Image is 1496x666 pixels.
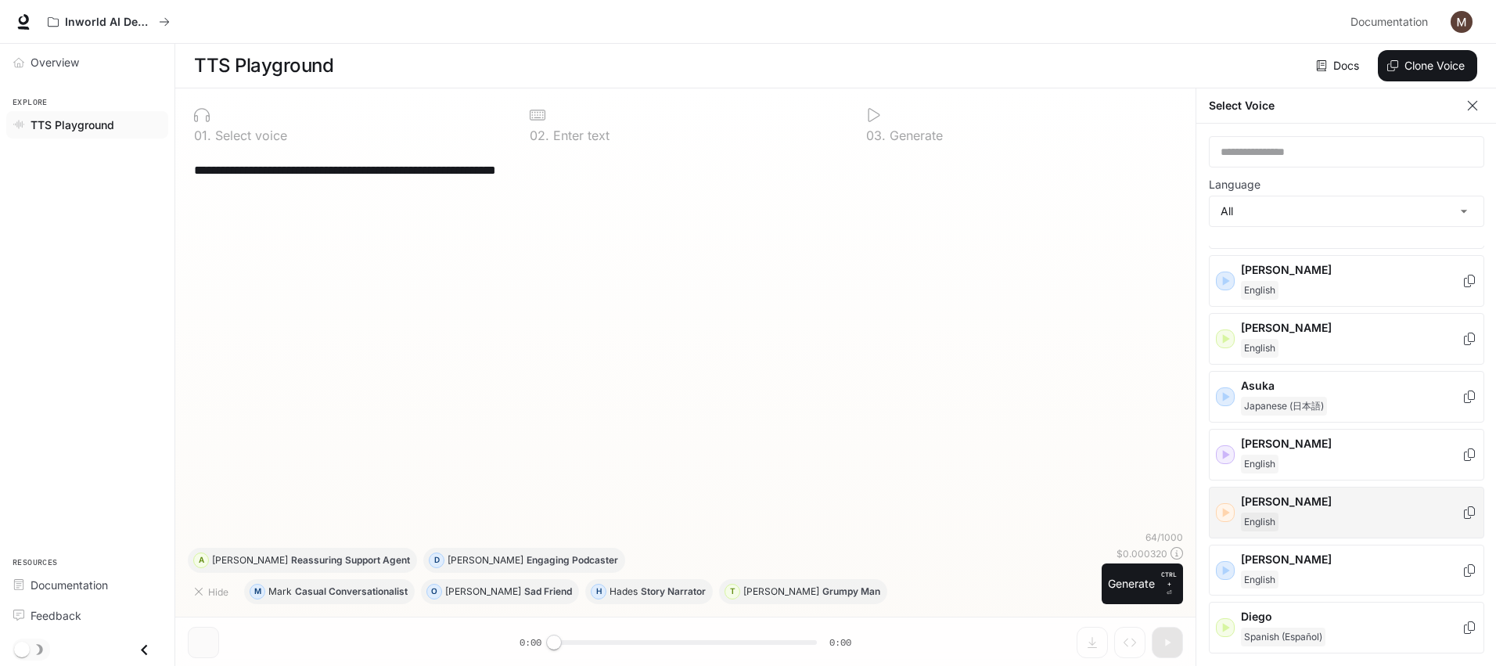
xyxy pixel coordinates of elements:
p: Hades [610,587,638,596]
button: All workspaces [41,6,177,38]
img: User avatar [1451,11,1473,33]
p: [PERSON_NAME] [1241,436,1462,452]
span: Dark mode toggle [14,640,30,657]
p: Story Narrator [641,587,706,596]
p: [PERSON_NAME] [1241,552,1462,567]
button: GenerateCTRL +⏎ [1102,563,1183,604]
p: [PERSON_NAME] [743,587,819,596]
p: Language [1209,179,1260,190]
button: Copy Voice ID [1462,333,1477,345]
span: Feedback [31,607,81,624]
a: Documentation [6,571,168,599]
p: [PERSON_NAME] [448,556,523,565]
button: Copy Voice ID [1462,448,1477,461]
span: English [1241,339,1278,358]
div: T [725,579,739,604]
button: Clone Voice [1378,50,1477,81]
button: A[PERSON_NAME]Reassuring Support Agent [188,548,417,573]
a: Overview [6,49,168,76]
div: M [250,579,264,604]
button: MMarkCasual Conversationalist [244,579,415,604]
span: English [1241,281,1278,300]
p: CTRL + [1161,570,1177,589]
p: Diego [1241,609,1462,625]
span: Documentation [1350,13,1428,32]
a: TTS Playground [6,111,168,139]
p: $ 0.000320 [1117,547,1167,560]
p: [PERSON_NAME] [1241,494,1462,509]
button: O[PERSON_NAME]Sad Friend [421,579,579,604]
a: Feedback [6,602,168,629]
p: Inworld AI Demos [65,16,153,29]
span: English [1241,571,1278,589]
p: Sad Friend [524,587,572,596]
button: Hide [188,579,238,604]
p: Mark [268,587,292,596]
p: [PERSON_NAME] [1241,320,1462,336]
a: Docs [1313,50,1365,81]
button: D[PERSON_NAME]Engaging Podcaster [423,548,625,573]
p: 0 3 . [866,129,886,142]
p: Casual Conversationalist [295,587,408,596]
span: Japanese (日本語) [1241,397,1327,416]
p: [PERSON_NAME] [445,587,521,596]
button: User avatar [1446,6,1477,38]
p: Select voice [211,129,287,142]
button: Copy Voice ID [1462,275,1477,287]
div: All [1210,196,1483,226]
p: 64 / 1000 [1145,531,1183,544]
span: Spanish (Español) [1241,628,1325,646]
button: Copy Voice ID [1462,506,1477,519]
p: Grumpy Man [822,587,880,596]
span: Overview [31,54,79,70]
div: O [427,579,441,604]
p: Enter text [549,129,610,142]
button: Copy Voice ID [1462,564,1477,577]
p: [PERSON_NAME] [1241,262,1462,278]
div: H [592,579,606,604]
p: Engaging Podcaster [527,556,618,565]
p: Reassuring Support Agent [291,556,410,565]
button: Copy Voice ID [1462,621,1477,634]
p: Asuka [1241,378,1462,394]
span: Documentation [31,577,108,593]
div: A [194,548,208,573]
p: Generate [886,129,943,142]
span: English [1241,513,1278,531]
span: English [1241,455,1278,473]
span: TTS Playground [31,117,114,133]
button: Close drawer [127,634,162,666]
button: HHadesStory Narrator [585,579,713,604]
h1: TTS Playground [194,50,333,81]
button: Copy Voice ID [1462,391,1477,403]
p: 0 1 . [194,129,211,142]
button: T[PERSON_NAME]Grumpy Man [719,579,887,604]
a: Documentation [1344,6,1440,38]
p: ⏎ [1161,570,1177,598]
p: 0 2 . [530,129,549,142]
p: [PERSON_NAME] [212,556,288,565]
div: D [430,548,444,573]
